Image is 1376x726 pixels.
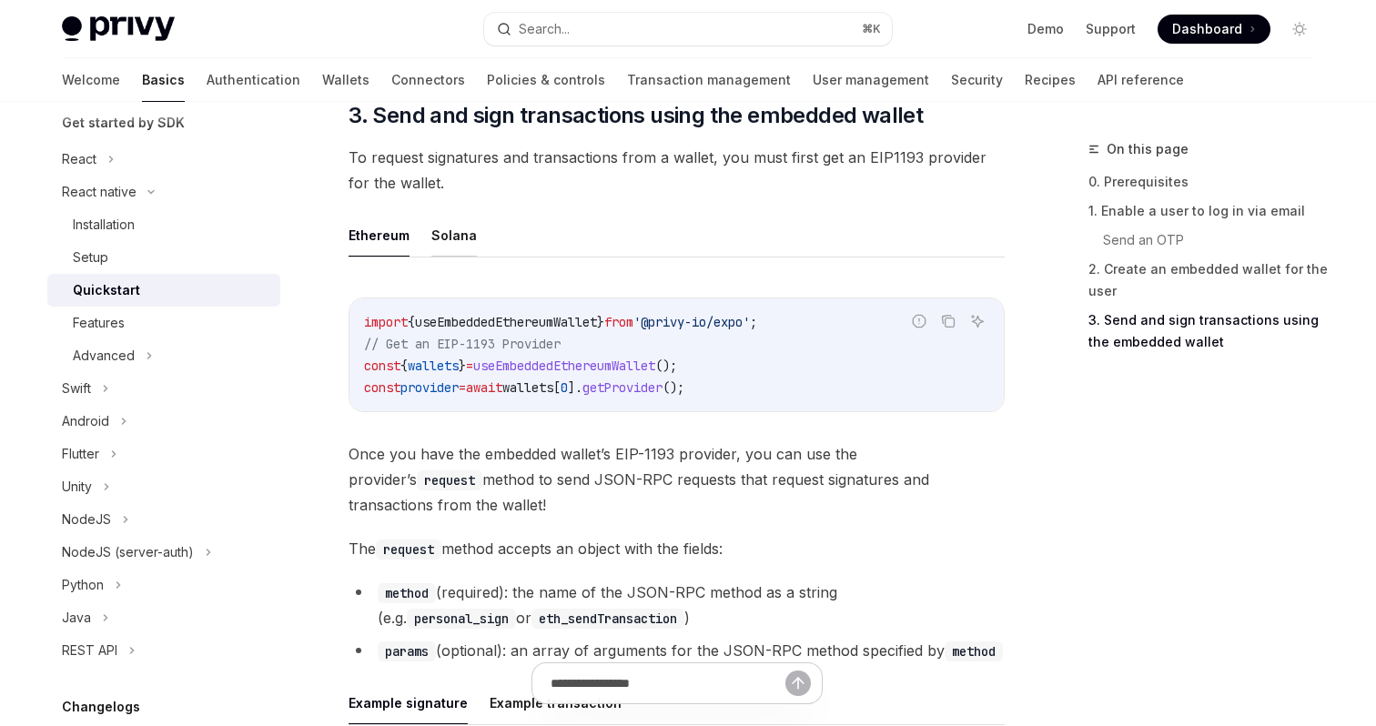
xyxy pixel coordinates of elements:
[378,641,436,661] code: params
[73,345,135,367] div: Advanced
[582,379,663,396] span: getProvider
[47,372,280,405] button: Swift
[1088,306,1329,357] a: 3. Send and sign transactions using the embedded wallet
[1088,255,1329,306] a: 2. Create an embedded wallet for the user
[62,410,109,432] div: Android
[47,601,280,634] button: Java
[349,536,1005,561] span: The method accepts an object with the fields:
[142,58,185,102] a: Basics
[487,58,605,102] a: Policies & controls
[1088,197,1329,226] a: 1. Enable a user to log in via email
[568,379,582,396] span: ].
[62,696,140,718] h5: Changelogs
[936,309,960,333] button: Copy the contents from the code block
[466,358,473,374] span: =
[951,58,1003,102] a: Security
[813,58,929,102] a: User management
[417,470,482,490] code: request
[473,358,655,374] span: useEmbeddedEthereumWallet
[378,583,436,603] code: method
[459,379,466,396] span: =
[62,378,91,399] div: Swift
[408,358,459,374] span: wallets
[62,541,194,563] div: NodeJS (server-auth)
[376,539,441,560] code: request
[561,379,568,396] span: 0
[47,438,280,470] button: Flutter
[408,314,415,330] span: {
[400,379,459,396] span: provider
[207,58,300,102] a: Authentication
[519,18,570,40] div: Search...
[633,314,750,330] span: '@privy-io/expo'
[945,641,1003,661] code: method
[1027,20,1064,38] a: Demo
[349,101,923,130] span: 3. Send and sign transactions using the embedded wallet
[553,379,561,396] span: [
[47,536,280,569] button: NodeJS (server-auth)
[62,509,111,530] div: NodeJS
[62,574,104,596] div: Python
[47,339,280,372] button: Advanced
[391,58,465,102] a: Connectors
[364,379,400,396] span: const
[459,358,466,374] span: }
[47,470,280,503] button: Unity
[531,609,684,629] code: eth_sendTransaction
[415,314,597,330] span: useEmbeddedEthereumWallet
[1285,15,1314,44] button: Toggle dark mode
[431,214,477,257] button: Solana
[407,609,516,629] code: personal_sign
[364,336,561,352] span: // Get an EIP-1193 Provider
[73,312,125,334] div: Features
[73,247,108,268] div: Setup
[1158,15,1270,44] a: Dashboard
[62,181,137,203] div: React native
[349,145,1005,196] span: To request signatures and transactions from a wallet, you must first get an EIP1193 provider for ...
[1107,138,1189,160] span: On this page
[551,663,785,703] input: Ask a question...
[1025,58,1076,102] a: Recipes
[322,58,369,102] a: Wallets
[1088,167,1329,197] a: 0. Prerequisites
[62,58,120,102] a: Welcome
[62,640,117,661] div: REST API
[466,379,502,396] span: await
[400,358,408,374] span: {
[47,208,280,241] a: Installation
[750,314,757,330] span: ;
[862,22,881,36] span: ⌘ K
[47,274,280,307] a: Quickstart
[655,358,677,374] span: ();
[47,241,280,274] a: Setup
[349,441,1005,518] span: Once you have the embedded wallet’s EIP-1193 provider, you can use the provider’s method to send ...
[47,143,280,176] button: React
[663,379,684,396] span: ();
[966,309,989,333] button: Ask AI
[47,634,280,667] button: REST API
[1098,58,1184,102] a: API reference
[907,309,931,333] button: Report incorrect code
[364,314,408,330] span: import
[62,476,92,498] div: Unity
[627,58,791,102] a: Transaction management
[62,16,175,42] img: light logo
[484,13,892,45] button: Search...⌘K
[785,671,811,696] button: Send message
[73,214,135,236] div: Installation
[349,214,410,257] button: Ethereum
[502,379,553,396] span: wallets
[62,148,96,170] div: React
[62,607,91,629] div: Java
[364,358,400,374] span: const
[349,580,1005,630] li: (required): the name of the JSON-RPC method as a string (e.g. or )
[1088,226,1329,255] a: Send an OTP
[73,279,140,301] div: Quickstart
[47,405,280,438] button: Android
[349,638,1005,663] li: (optional): an array of arguments for the JSON-RPC method specified by
[1086,20,1136,38] a: Support
[47,503,280,536] button: NodeJS
[47,176,280,208] button: React native
[62,443,99,465] div: Flutter
[1172,20,1242,38] span: Dashboard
